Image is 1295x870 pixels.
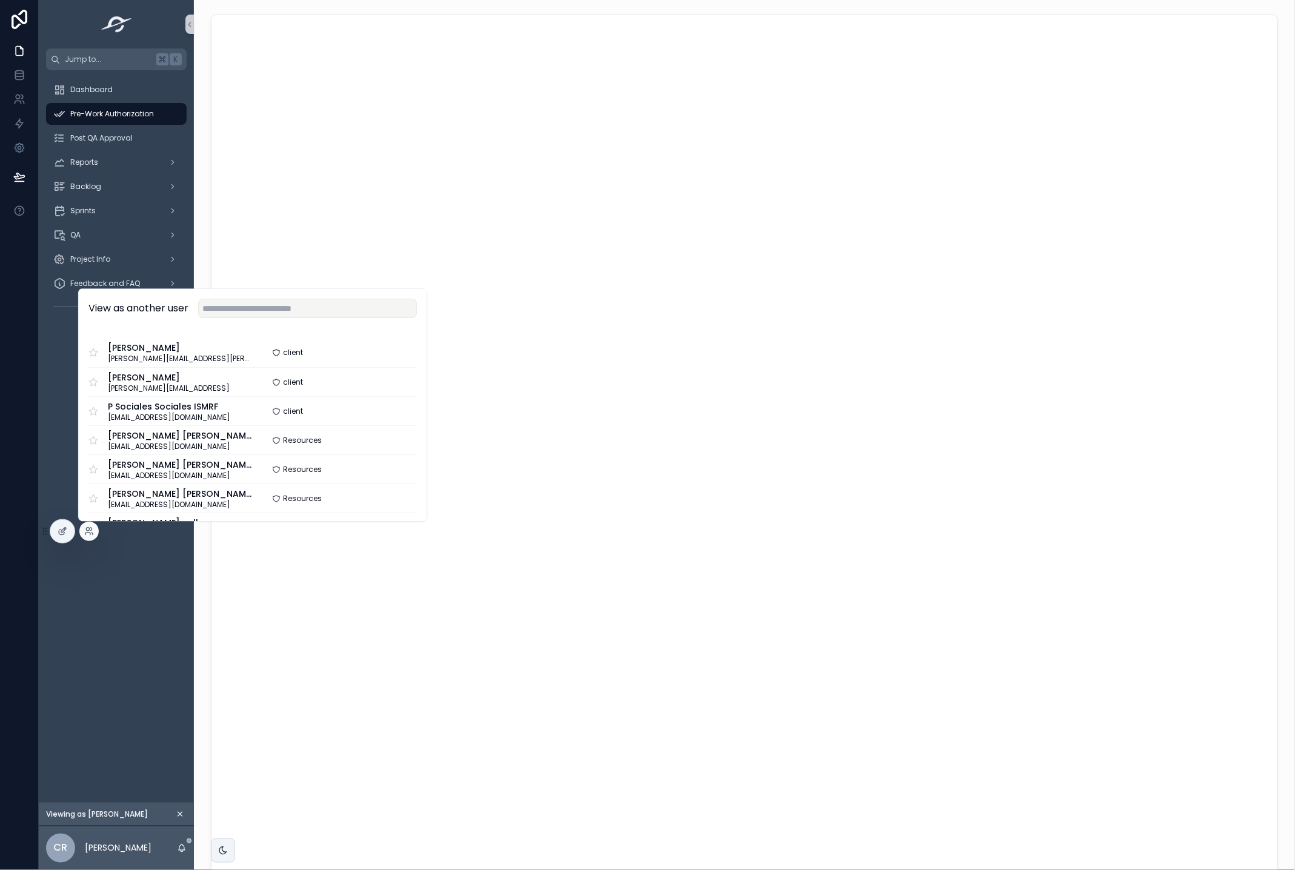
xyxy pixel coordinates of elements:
[108,430,253,442] span: [PERSON_NAME] [PERSON_NAME] null
[108,400,230,413] span: P Sociales Sociales ISMRF
[46,224,187,246] a: QA
[39,70,194,332] div: scrollable content
[65,55,151,64] span: Jump to...
[54,841,68,855] span: CR
[46,176,187,198] a: Backlog
[46,48,187,70] button: Jump to...K
[70,182,101,191] span: Backlog
[70,206,96,216] span: Sprints
[108,342,253,354] span: [PERSON_NAME]
[108,442,253,451] span: [EMAIL_ADDRESS][DOMAIN_NAME]
[46,79,187,101] a: Dashboard
[46,273,187,294] a: Feedback and FAQ
[108,384,230,393] span: [PERSON_NAME][EMAIL_ADDRESS]
[70,279,140,288] span: Feedback and FAQ
[70,254,110,264] span: Project Info
[283,377,303,387] span: client
[70,158,98,167] span: Reports
[108,488,253,500] span: [PERSON_NAME] [PERSON_NAME]
[46,809,148,819] span: Viewing as [PERSON_NAME]
[108,500,253,510] span: [EMAIL_ADDRESS][DOMAIN_NAME]
[108,354,253,364] span: [PERSON_NAME][EMAIL_ADDRESS][PERSON_NAME][DOMAIN_NAME]
[85,842,151,854] p: [PERSON_NAME]
[1,58,23,80] iframe: Spotlight
[70,109,154,119] span: Pre-Work Authorization
[46,127,187,149] a: Post QA Approval
[108,459,253,471] span: [PERSON_NAME] [PERSON_NAME] [PERSON_NAME]
[283,348,303,357] span: client
[108,371,230,384] span: [PERSON_NAME]
[46,200,187,222] a: Sprints
[98,15,136,34] img: App logo
[283,465,322,474] span: Resources
[70,85,113,95] span: Dashboard
[283,494,322,503] span: Resources
[283,407,303,416] span: client
[88,301,188,316] h2: View as another user
[46,103,187,125] a: Pre-Work Authorization
[70,133,133,143] span: Post QA Approval
[108,517,230,529] span: [PERSON_NAME] null
[283,436,322,445] span: Resources
[108,471,253,480] span: [EMAIL_ADDRESS][DOMAIN_NAME]
[46,248,187,270] a: Project Info
[171,55,181,64] span: K
[70,230,81,240] span: QA
[46,151,187,173] a: Reports
[108,413,230,422] span: [EMAIL_ADDRESS][DOMAIN_NAME]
